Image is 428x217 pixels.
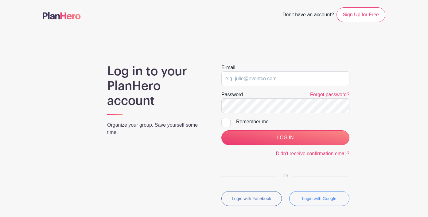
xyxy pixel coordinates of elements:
small: Login with Facebook [232,196,271,201]
button: Login with Google [289,191,350,206]
small: Login with Google [302,196,337,201]
input: e.g. julie@eventco.com [221,71,349,86]
a: Forgot password? [310,92,349,97]
img: logo-507f7623f17ff9eddc593b1ce0a138ce2505c220e1c5a4e2b4648c50719b7d32.svg [43,12,81,19]
a: Didn't receive confirmation email? [276,151,349,156]
input: LOG IN [221,130,349,145]
a: Sign Up for Free [337,7,385,22]
span: Don't have an account? [282,9,334,22]
span: OR [278,174,293,178]
h1: Log in to your PlanHero account [107,64,207,108]
label: Password [221,91,243,98]
button: Login with Facebook [221,191,282,206]
p: Organize your group. Save yourself some time. [107,121,207,136]
div: Remember me [236,118,349,125]
label: E-mail [221,64,235,71]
